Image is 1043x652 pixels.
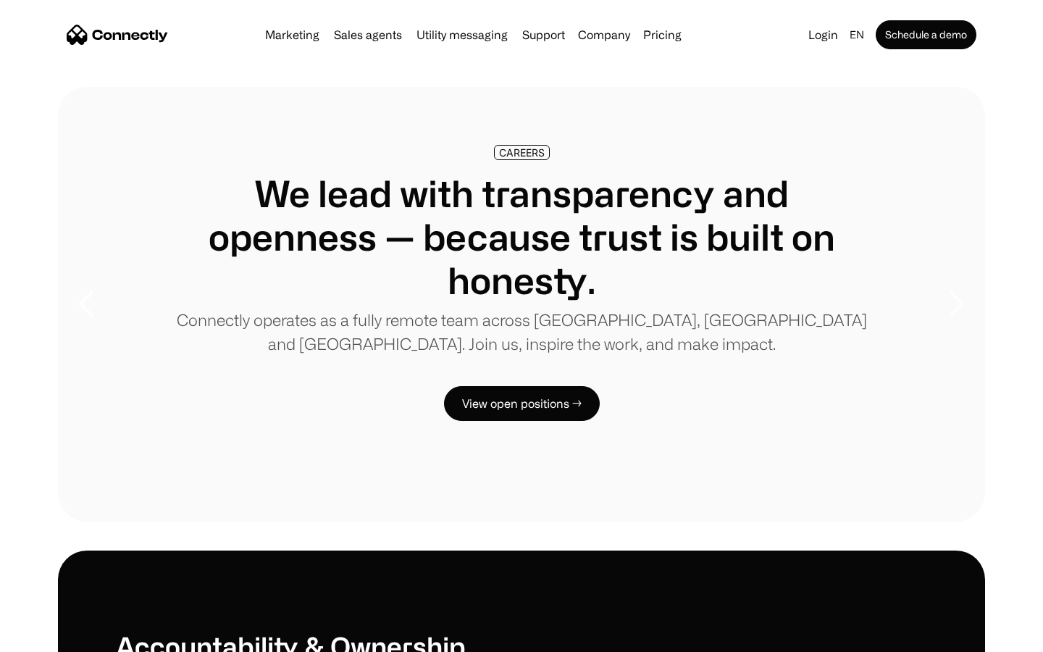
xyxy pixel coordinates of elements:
div: en [850,25,864,45]
p: Connectly operates as a fully remote team across [GEOGRAPHIC_DATA], [GEOGRAPHIC_DATA] and [GEOGRA... [174,308,869,356]
a: Utility messaging [411,29,514,41]
a: View open positions → [444,386,600,421]
ul: Language list [29,627,87,647]
aside: Language selected: English [14,625,87,647]
div: Company [578,25,630,45]
a: Marketing [259,29,325,41]
a: Pricing [637,29,687,41]
h1: We lead with transparency and openness — because trust is built on honesty. [174,172,869,302]
a: Login [803,25,844,45]
a: Support [516,29,571,41]
a: Sales agents [328,29,408,41]
div: CAREERS [499,147,545,158]
a: Schedule a demo [876,20,976,49]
